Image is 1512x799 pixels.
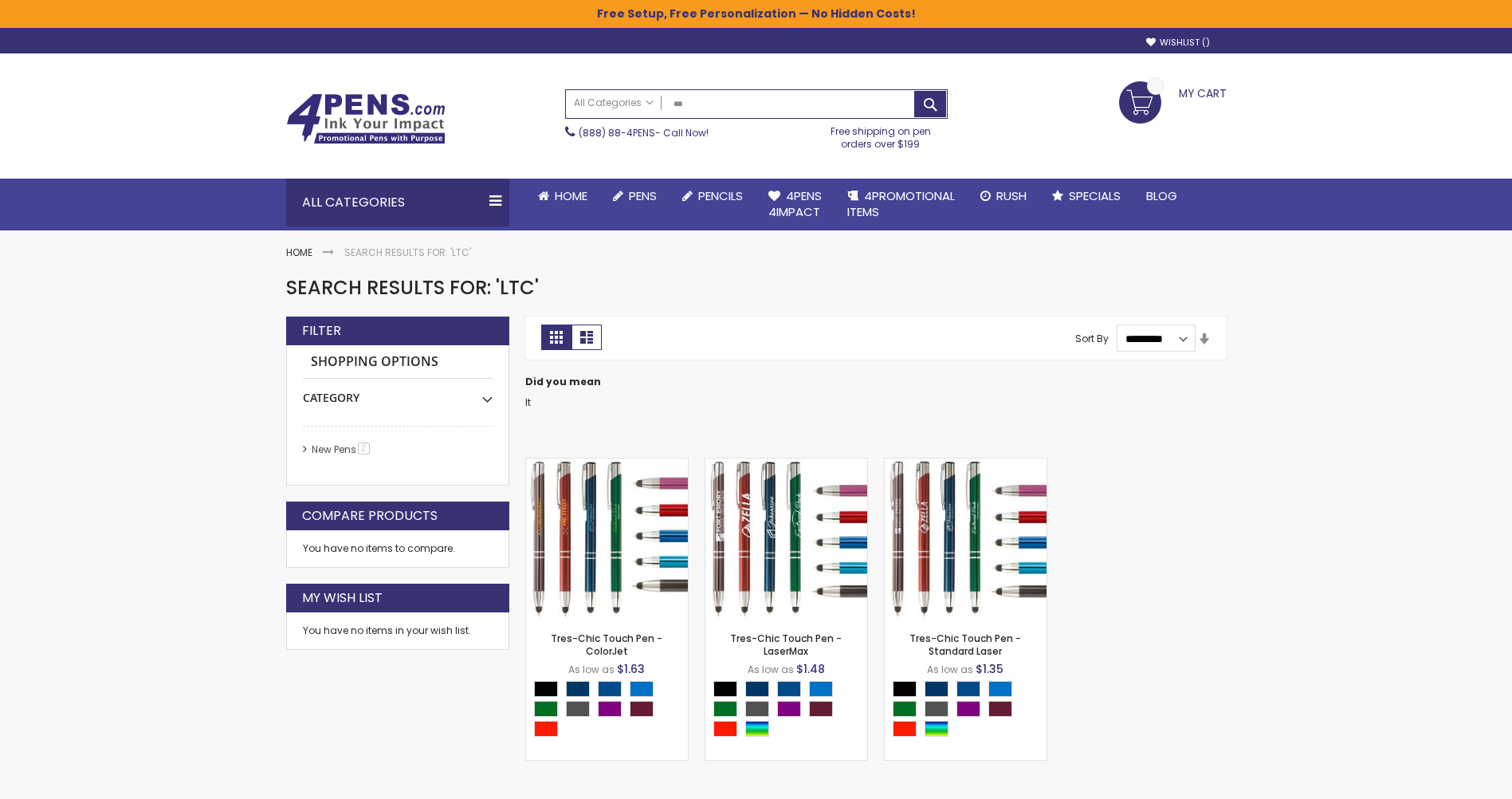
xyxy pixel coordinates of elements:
[308,443,375,456] a: New Pens2
[574,96,654,109] span: All Categories
[670,179,756,214] a: Pencils
[956,701,980,717] div: Purple
[302,507,438,525] strong: Compare Products
[629,187,657,204] span: Pens
[748,663,794,676] span: As low as
[976,661,1003,677] span: $1.35
[885,458,1047,471] a: Tres-Chic Touch Pen - Standard Laser
[358,443,370,455] span: 2
[1069,187,1121,204] span: Specials
[566,681,590,697] div: Navy Blue
[713,681,737,697] div: Black
[534,681,688,741] div: Select A Color
[705,459,867,620] img: Tres-Chic Touch Pen - LaserMax
[303,624,493,637] div: You have no items in your wish list.
[303,379,493,406] div: Category
[525,396,531,409] a: lt
[534,681,558,697] div: Black
[1146,37,1210,49] a: Wishlist
[286,274,539,301] span: Search results for: 'ltc'
[835,179,968,230] a: 4PROMOTIONALITEMS
[534,701,558,717] div: Green
[526,459,688,620] img: Tres-Chic Touch Pen - ColorJet
[598,701,622,717] div: Purple
[777,701,801,717] div: Purple
[925,681,948,697] div: Navy Blue
[1075,332,1109,345] label: Sort By
[630,681,654,697] div: Blue Light
[893,701,917,717] div: Green
[551,632,662,658] a: Tres-Chic Touch Pen - ColorJet
[286,530,509,568] div: You have no items to compare.
[566,701,590,717] div: Gunmetal
[579,126,655,140] a: (888) 88-4PENS
[302,322,341,340] strong: Filter
[847,187,955,220] span: 4PROMOTIONAL ITEMS
[630,701,654,717] div: Dark Red
[303,345,493,380] strong: Shopping Options
[777,681,801,697] div: Ocean Blue
[286,246,312,259] a: Home
[698,187,743,204] span: Pencils
[956,681,980,697] div: Ocean Blue
[885,459,1047,620] img: Tres-Chic Touch Pen - Standard Laser
[555,187,587,204] span: Home
[814,119,948,151] div: Free shipping on pen orders over $199
[745,701,769,717] div: Gunmetal
[344,246,471,259] strong: Search results for: 'ltc'
[579,126,709,140] span: - Call Now!
[525,179,600,214] a: Home
[809,701,833,717] div: Dark Red
[745,681,769,697] div: Navy Blue
[705,458,867,471] a: Tres-Chic Touch Pen - LaserMax
[713,721,737,737] div: Bright Red
[996,187,1027,204] span: Rush
[756,179,835,230] a: 4Pens4impact
[713,681,867,741] div: Select A Color
[286,179,509,226] div: All Categories
[809,681,833,697] div: Blue Light
[988,681,1012,697] div: Blue Light
[541,325,571,350] strong: Grid
[1039,179,1133,214] a: Specials
[988,701,1012,717] div: Dark Red
[909,632,1021,658] a: Tres-Chic Touch Pen - Standard Laser
[617,661,645,677] span: $1.63
[768,187,822,220] span: 4Pens 4impact
[526,458,688,471] a: Tres-Chic Touch Pen - ColorJet
[893,681,917,697] div: Black
[1146,187,1177,204] span: Blog
[1133,179,1190,214] a: Blog
[302,589,383,607] strong: My Wish List
[525,376,1227,388] dt: Did you mean
[730,632,842,658] a: Tres-Chic Touch Pen - LaserMax
[534,721,558,737] div: Bright Red
[286,93,446,144] img: 4Pens Custom Pens and Promotional Products
[713,701,737,717] div: Green
[796,661,825,677] span: $1.48
[968,179,1039,214] a: Rush
[893,681,1047,741] div: Select A Color
[566,90,662,116] a: All Categories
[598,681,622,697] div: Ocean Blue
[927,663,973,676] span: As low as
[925,701,948,717] div: Gunmetal
[925,721,948,737] div: Assorted
[893,721,917,737] div: Bright Red
[568,663,615,676] span: As low as
[745,721,769,737] div: Assorted
[600,179,670,214] a: Pens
